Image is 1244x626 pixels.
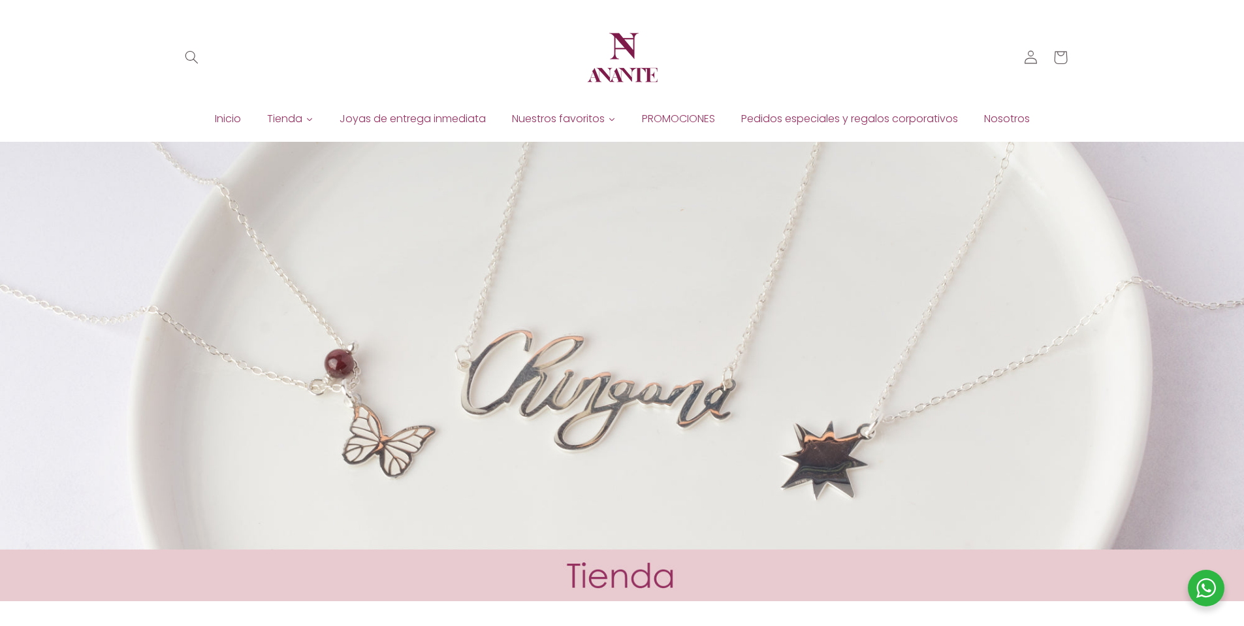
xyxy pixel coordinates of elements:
[340,112,486,126] span: Joyas de entrega inmediata
[512,112,605,126] span: Nuestros favoritos
[629,109,728,129] a: PROMOCIONES
[741,112,958,126] span: Pedidos especiales y regalos corporativos
[984,112,1030,126] span: Nosotros
[327,109,499,129] a: Joyas de entrega inmediata
[176,42,206,73] summary: Búsqueda
[267,112,302,126] span: Tienda
[578,13,667,102] a: Anante Joyería | Diseño en plata y oro
[971,109,1043,129] a: Nosotros
[642,112,715,126] span: PROMOCIONES
[202,109,254,129] a: Inicio
[215,112,241,126] span: Inicio
[583,18,662,97] img: Anante Joyería | Diseño en plata y oro
[254,109,327,129] a: Tienda
[728,109,971,129] a: Pedidos especiales y regalos corporativos
[499,109,629,129] a: Nuestros favoritos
